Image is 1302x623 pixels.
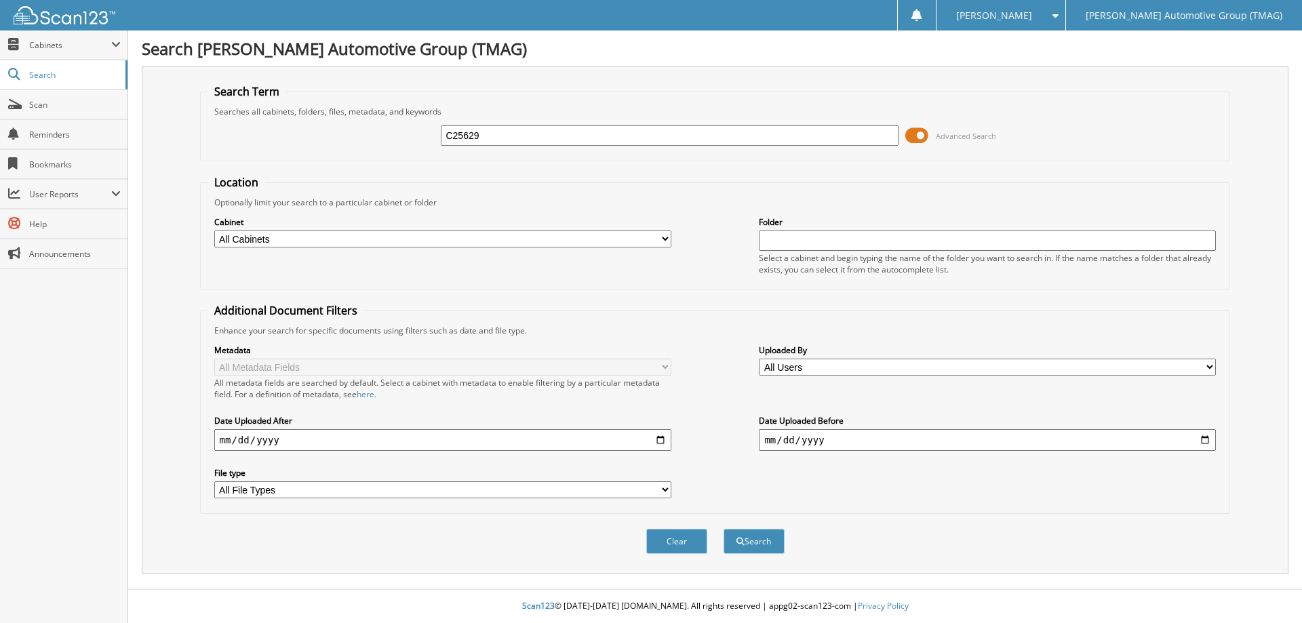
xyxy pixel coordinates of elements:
[208,84,286,99] legend: Search Term
[357,388,374,400] a: here
[1234,558,1302,623] iframe: Chat Widget
[29,69,119,81] span: Search
[214,344,671,356] label: Metadata
[214,377,671,400] div: All metadata fields are searched by default. Select a cabinet with metadata to enable filtering b...
[214,216,671,228] label: Cabinet
[936,131,996,141] span: Advanced Search
[724,529,785,554] button: Search
[858,600,909,611] a: Privacy Policy
[208,325,1223,336] div: Enhance your search for specific documents using filters such as date and file type.
[759,429,1216,451] input: end
[214,467,671,479] label: File type
[29,188,111,200] span: User Reports
[759,216,1216,228] label: Folder
[214,429,671,451] input: start
[142,37,1288,60] h1: Search [PERSON_NAME] Automotive Group (TMAG)
[646,529,707,554] button: Clear
[1086,12,1282,20] span: [PERSON_NAME] Automotive Group (TMAG)
[29,129,121,140] span: Reminders
[956,12,1032,20] span: [PERSON_NAME]
[29,99,121,110] span: Scan
[759,415,1216,426] label: Date Uploaded Before
[14,6,115,24] img: scan123-logo-white.svg
[29,218,121,230] span: Help
[128,590,1302,623] div: © [DATE]-[DATE] [DOMAIN_NAME]. All rights reserved | appg02-scan123-com |
[29,159,121,170] span: Bookmarks
[759,344,1216,356] label: Uploaded By
[208,303,364,318] legend: Additional Document Filters
[29,248,121,260] span: Announcements
[208,197,1223,208] div: Optionally limit your search to a particular cabinet or folder
[208,175,265,190] legend: Location
[759,252,1216,275] div: Select a cabinet and begin typing the name of the folder you want to search in. If the name match...
[29,39,111,51] span: Cabinets
[522,600,555,611] span: Scan123
[214,415,671,426] label: Date Uploaded After
[208,106,1223,117] div: Searches all cabinets, folders, files, metadata, and keywords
